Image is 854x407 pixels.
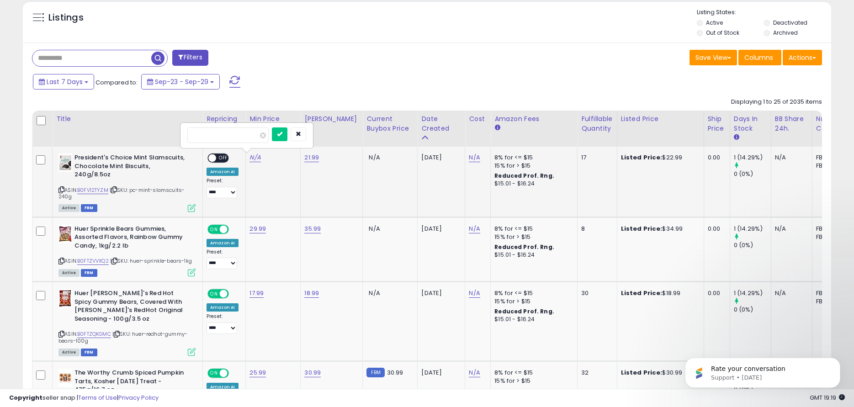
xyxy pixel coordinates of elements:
[77,186,108,194] a: B0FV12TYZM
[58,289,196,355] div: ASIN:
[366,114,414,133] div: Current Buybox Price
[621,369,697,377] div: $30.99
[58,153,72,172] img: 414VWPbWHmL._SL40_.jpg
[671,338,854,402] iframe: Intercom notifications message
[581,153,610,162] div: 17
[469,289,480,298] a: N/A
[775,225,805,233] div: N/A
[621,368,663,377] b: Listed Price:
[708,114,726,133] div: Ship Price
[621,153,697,162] div: $22.99
[494,307,554,315] b: Reduced Prof. Rng.
[773,29,798,37] label: Archived
[494,243,554,251] b: Reduced Prof. Rng.
[207,303,239,312] div: Amazon AI
[56,114,199,124] div: Title
[621,289,663,297] b: Listed Price:
[208,370,220,377] span: ON
[369,224,380,233] span: N/A
[494,114,573,124] div: Amazon Fees
[207,168,239,176] div: Amazon AI
[775,114,808,133] div: BB Share 24h.
[708,225,723,233] div: 0.00
[706,19,723,26] label: Active
[366,368,384,377] small: FBM
[734,289,771,297] div: 1 (14.29%)
[621,225,697,233] div: $34.99
[249,289,264,298] a: 17.99
[734,114,767,133] div: Days In Stock
[118,393,159,402] a: Privacy Policy
[74,153,186,181] b: President's Choice Mint Slamscuits, Chocolate Mint Biscuits, 240g/8.5oz
[228,225,242,233] span: OFF
[58,349,80,356] span: All listings currently available for purchase on Amazon
[304,224,321,233] a: 35.99
[734,133,739,142] small: Days In Stock.
[816,225,846,233] div: FBA: n/a
[816,297,846,306] div: FBM: n/a
[304,114,359,124] div: [PERSON_NAME]
[734,153,771,162] div: 1 (14.29%)
[783,50,822,65] button: Actions
[734,225,771,233] div: 1 (14.29%)
[207,114,242,124] div: Repricing
[494,289,570,297] div: 8% for <= $15
[77,330,111,338] a: B0FTZQKGMC
[581,114,613,133] div: Fulfillable Quantity
[469,224,480,233] a: N/A
[621,153,663,162] b: Listed Price:
[74,369,186,396] b: The Worthy Crumb Spiced Pumpkin Tarts, Kosher [DATE] Treat - 475g/16.7 oz
[621,224,663,233] b: Listed Price:
[816,162,846,170] div: FBM: n/a
[249,368,266,377] a: 25.99
[816,153,846,162] div: FBA: n/a
[58,186,185,200] span: | SKU: pc-mint-slamscuits-240g
[708,289,723,297] div: 0.00
[58,289,72,307] img: 51QBxrsNFyL._SL40_.jpg
[494,124,500,132] small: Amazon Fees.
[621,114,700,124] div: Listed Price
[581,289,610,297] div: 30
[249,224,266,233] a: 29.99
[48,11,84,24] h5: Listings
[304,368,321,377] a: 30.99
[304,153,319,162] a: 21.99
[9,393,42,402] strong: Copyright
[249,114,297,124] div: Min Price
[58,225,72,243] img: 514qGrv1f4L._SL40_.jpg
[775,289,805,297] div: N/A
[494,153,570,162] div: 8% for <= $15
[494,180,570,188] div: $15.01 - $16.24
[494,377,570,385] div: 15% for > $15
[369,153,380,162] span: N/A
[421,114,461,133] div: Date Created
[494,172,554,180] b: Reduced Prof. Rng.
[738,50,781,65] button: Columns
[207,178,239,198] div: Preset:
[469,153,480,162] a: N/A
[773,19,807,26] label: Deactivated
[74,289,186,325] b: Huer [PERSON_NAME]'s Red Hot Spicy Gummy Bears, Covered With [PERSON_NAME]'s RedHot Original Seas...
[47,77,83,86] span: Last 7 Days
[387,368,403,377] span: 30.99
[421,225,458,233] div: [DATE]
[78,393,117,402] a: Terms of Use
[95,78,138,87] span: Compared to:
[304,289,319,298] a: 18.99
[207,313,239,334] div: Preset:
[621,289,697,297] div: $18.99
[494,369,570,377] div: 8% for <= $15
[421,289,458,297] div: [DATE]
[81,204,97,212] span: FBM
[744,53,773,62] span: Columns
[58,330,187,344] span: | SKU: huer-redhot-gummy-bears-100g
[110,257,192,264] span: | SKU: huer-sprinkle-bears-1kg
[207,249,239,270] div: Preset:
[9,394,159,402] div: seller snap | |
[469,114,487,124] div: Cost
[228,290,242,298] span: OFF
[494,297,570,306] div: 15% for > $15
